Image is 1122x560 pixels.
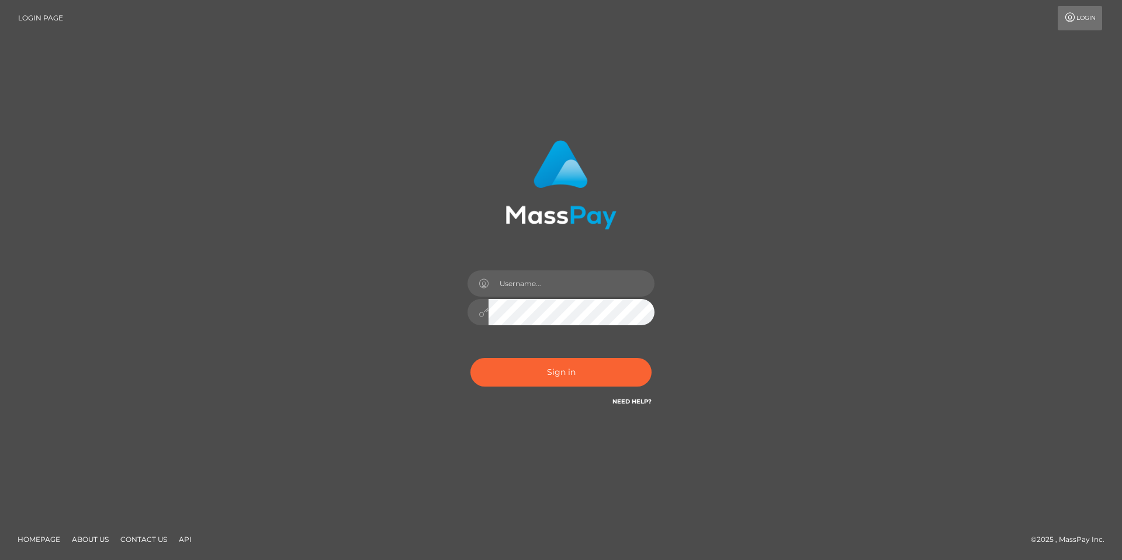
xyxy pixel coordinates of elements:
a: Need Help? [612,398,652,405]
a: Contact Us [116,530,172,548]
a: About Us [67,530,113,548]
a: Login Page [18,6,63,30]
div: © 2025 , MassPay Inc. [1031,533,1113,546]
input: Username... [489,270,654,297]
img: MassPay Login [505,140,617,229]
a: Login [1058,6,1102,30]
a: Homepage [13,530,65,548]
a: API [174,530,196,548]
button: Sign in [470,358,652,387]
